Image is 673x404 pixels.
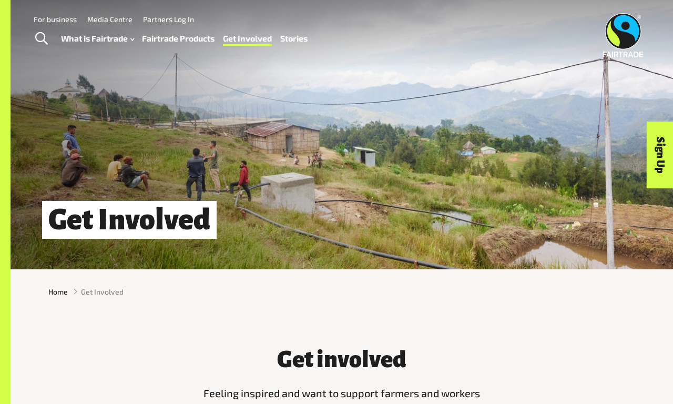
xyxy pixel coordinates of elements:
a: Get Involved [223,31,272,46]
h3: Get involved [198,348,485,373]
img: Fairtrade Australia New Zealand logo [603,13,644,57]
a: Home [48,286,68,297]
h1: Get Involved [42,201,217,239]
a: Media Centre [87,15,132,24]
a: Toggle Search [28,26,54,52]
a: What is Fairtrade [61,31,134,46]
a: Partners Log In [143,15,194,24]
a: Stories [280,31,308,46]
span: Get Involved [81,286,124,297]
a: Fairtrade Products [142,31,215,46]
a: For business [34,15,77,24]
